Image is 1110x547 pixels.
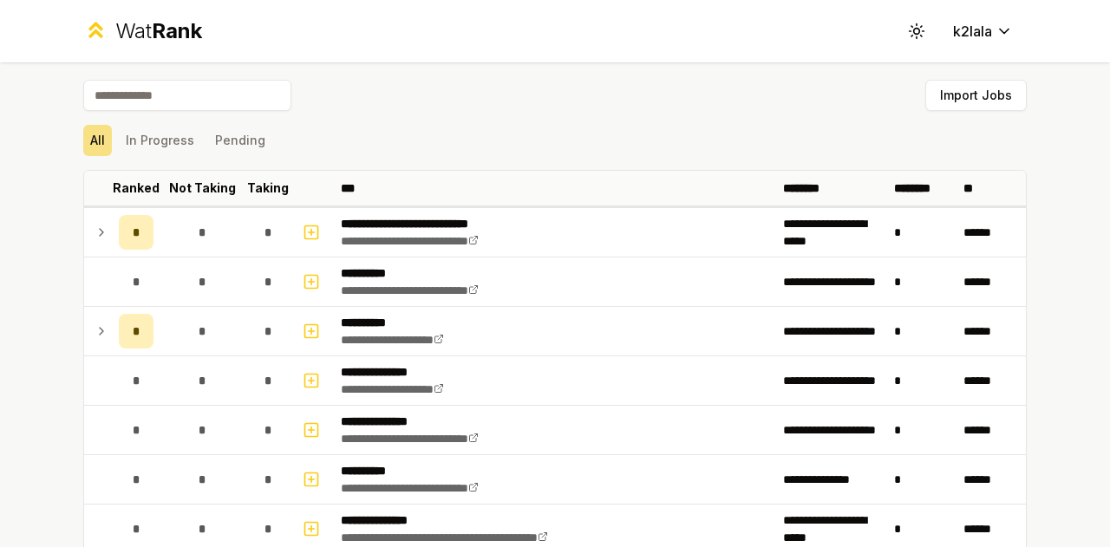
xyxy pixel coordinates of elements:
p: Not Taking [169,179,236,197]
button: In Progress [119,125,201,156]
span: k2lala [953,21,992,42]
button: Import Jobs [925,80,1027,111]
p: Taking [247,179,289,197]
button: k2lala [939,16,1027,47]
button: All [83,125,112,156]
button: Pending [208,125,272,156]
span: Rank [152,18,202,43]
a: WatRank [83,17,202,45]
div: Wat [115,17,202,45]
p: Ranked [113,179,160,197]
